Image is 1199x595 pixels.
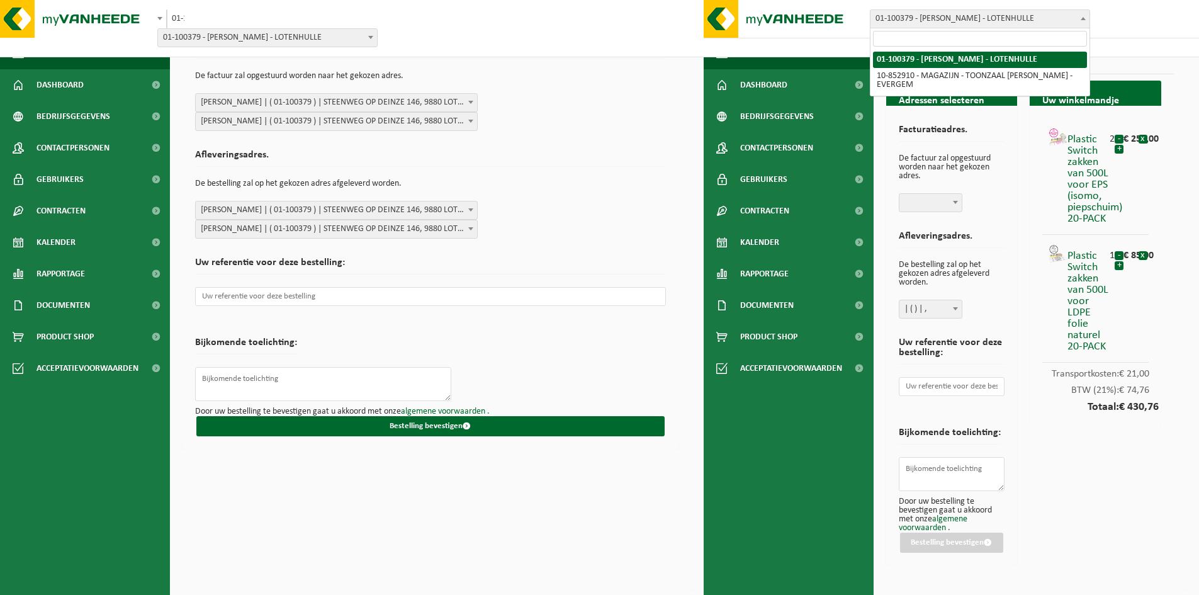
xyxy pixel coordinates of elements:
[870,10,1089,28] span: 01-100379 - GEERT DE VLIEGER - LOTENHULLE
[196,113,477,130] span: GEERT DE VLIEGER | ( 01-100379 ) | STEENWEG OP DEINZE 146, 9880 LOTENHULLE | 0878.185.243
[1042,379,1149,395] div: BTW (21%):
[899,497,1005,533] p: Door uw bestelling te bevestigen gaat u akkoord met onze
[704,353,874,384] a: Acceptatievoorwaarden
[1115,261,1123,270] button: +
[1110,244,1114,261] div: 1
[704,258,874,290] a: Rapportage
[1119,385,1142,395] span: € 74,76
[704,195,874,227] a: Contracten
[37,69,84,101] span: Dashboard
[1110,128,1114,144] div: 2
[195,65,666,87] p: De factuur zal opgestuurd worden naar het gekozen adres.
[196,94,477,111] span: GEERT DE VLIEGER | ( 01-100379 ) | STEENWEG OP DEINZE 146, 9880 LOTENHULLE | 0878.185.243
[899,377,1005,396] input: Uw referentie voor deze bestelling
[740,258,789,290] span: Rapportage
[1042,363,1149,379] div: Transportkosten:
[37,227,76,258] span: Kalender
[1115,145,1123,154] button: +
[899,254,1005,293] p: De bestelling zal op het gekozen adres afgeleverd worden.
[704,101,874,132] a: Bedrijfsgegevens
[740,227,779,258] span: Kalender
[899,514,967,533] a: algemene voorwaarden .
[1119,402,1142,413] span: € 430,76
[37,321,94,353] span: Product Shop
[740,290,794,321] span: Documenten
[1139,135,1147,144] button: x
[704,164,874,195] a: Gebruikers
[196,416,665,436] button: Bestelling bevestigen
[196,201,477,219] span: GEERT DE VLIEGER | ( 01-100379 ) | STEENWEG OP DEINZE 146, 9880 LOTENHULLE | 0878.185.243
[899,231,1005,248] h2: Afleveringsadres.
[196,220,477,238] span: GEERT DE VLIEGER | ( 01-100379 ) | STEENWEG OP DEINZE 146, 9880 LOTENHULLE | 0878.185.243
[195,112,478,131] span: GEERT DE VLIEGER | ( 01-100379 ) | STEENWEG OP DEINZE 146, 9880 LOTENHULLE | 0878.185.243
[1067,244,1110,353] div: Plastic Switch zakken van 500L voor LDPE folie naturel 20-PACK
[37,290,90,321] span: Documenten
[704,321,874,353] a: Product Shop
[1067,128,1110,225] div: Plastic Switch zakken van 500L voor EPS (isomo, piepschuim) 20-PACK
[1042,395,1149,413] div: Totaal:
[158,29,377,47] span: 01-100379 - GEERT DE VLIEGER - LOTENHULLE
[740,195,789,227] span: Contracten
[704,69,874,101] a: Dashboard
[899,148,1005,187] p: De factuur zal opgestuurd worden naar het gekozen adres.
[1049,244,1067,263] img: 01-999961
[740,69,787,101] span: Dashboard
[704,290,874,321] a: Documenten
[1030,87,1161,115] h2: Uw winkelmandje
[195,337,297,354] h2: Bijkomende toelichting:
[167,10,184,28] span: 01-100379 - GEERT DE VLIEGER - LOTENHULLE
[704,227,874,258] a: Kalender
[899,428,1001,445] h2: Bijkomende toelichting:
[873,68,1087,93] li: 10-852910 - MAGAZIJN - TOONZAAL [PERSON_NAME] - EVERGEM
[37,101,110,132] span: Bedrijfsgegevens
[873,52,1087,68] li: 01-100379 - [PERSON_NAME] - LOTENHULLE
[1115,251,1123,260] button: -
[899,125,1005,142] h2: Facturatieadres.
[899,300,962,318] span: | ( ) | ,
[886,87,1018,115] h2: Adressen selecteren
[37,258,85,290] span: Rapportage
[1139,251,1147,260] button: x
[195,150,666,167] h2: Afleveringsadres.
[870,9,1090,28] span: 01-100379 - GEERT DE VLIEGER - LOTENHULLE
[195,173,666,195] p: De bestelling zal op het gekozen adres afgeleverd worden.
[704,132,874,164] a: Contactpersonen
[899,300,962,319] span: | ( ) | ,
[37,353,138,384] span: Acceptatievoorwaarden
[1115,135,1123,144] button: -
[740,101,814,132] span: Bedrijfsgegevens
[1049,128,1067,147] img: 01-999956
[1123,128,1137,144] div: € 250,00
[1119,369,1142,379] span: € 21,00
[37,132,110,164] span: Contactpersonen
[195,287,666,306] input: Uw referentie voor deze bestelling
[740,353,842,384] span: Acceptatievoorwaarden
[157,28,378,47] span: 01-100379 - GEERT DE VLIEGER - LOTENHULLE
[900,533,1004,553] button: Bestelling bevestigen
[1123,244,1137,261] div: € 85,00
[37,164,84,195] span: Gebruikers
[166,9,167,28] span: 01-100379 - GEERT DE VLIEGER - LOTENHULLE
[195,407,666,416] p: Door uw bestelling te bevestigen gaat u akkoord met onze
[740,164,787,195] span: Gebruikers
[195,201,478,220] span: GEERT DE VLIEGER | ( 01-100379 ) | STEENWEG OP DEINZE 146, 9880 LOTENHULLE | 0878.185.243
[740,132,813,164] span: Contactpersonen
[401,407,490,416] a: algemene voorwaarden .
[899,337,1005,365] h2: Uw referentie voor deze bestelling:
[37,195,86,227] span: Contracten
[195,93,478,112] span: GEERT DE VLIEGER | ( 01-100379 ) | STEENWEG OP DEINZE 146, 9880 LOTENHULLE | 0878.185.243
[740,321,797,353] span: Product Shop
[195,220,478,239] span: GEERT DE VLIEGER | ( 01-100379 ) | STEENWEG OP DEINZE 146, 9880 LOTENHULLE | 0878.185.243
[195,258,666,275] h2: Uw referentie voor deze bestelling:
